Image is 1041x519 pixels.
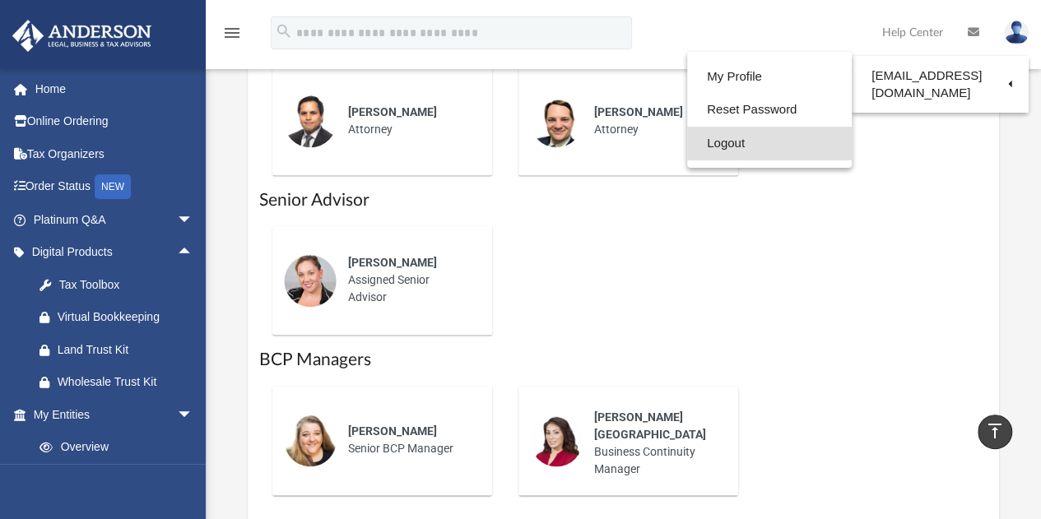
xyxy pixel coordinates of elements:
a: Platinum Q&Aarrow_drop_down [12,203,218,236]
img: thumbnail [530,95,583,147]
i: search [275,22,293,40]
div: Business Continuity Manager [583,397,727,489]
div: Attorney [583,92,727,150]
img: User Pic [1004,21,1029,44]
img: thumbnail [284,414,337,466]
span: arrow_drop_down [177,398,210,432]
a: Reset Password [687,93,852,127]
span: arrow_drop_up [177,236,210,270]
i: menu [222,23,242,43]
a: vertical_align_top [978,415,1012,449]
a: Online Ordering [12,105,218,138]
a: Land Trust Kit [23,333,218,366]
div: Land Trust Kit [58,340,198,360]
a: Tax Organizers [12,137,218,170]
h1: Senior Advisor [259,188,988,212]
span: [PERSON_NAME] [348,424,437,438]
a: My Entitiesarrow_drop_down [12,398,218,431]
a: Digital Productsarrow_drop_up [12,236,218,269]
div: Tax Toolbox [58,275,198,295]
a: [EMAIL_ADDRESS][DOMAIN_NAME] [852,60,1029,109]
span: [PERSON_NAME][GEOGRAPHIC_DATA] [594,410,706,441]
a: CTA Hub [23,463,218,496]
a: Tax Toolbox [23,268,218,301]
a: Virtual Bookkeeping [23,301,218,334]
div: Senior BCP Manager [337,411,481,469]
div: Assigned Senior Advisor [337,243,481,317]
a: Home [12,72,218,105]
a: Overview [23,431,218,464]
h1: BCP Managers [259,348,988,372]
a: My Profile [687,60,852,94]
img: Anderson Advisors Platinum Portal [7,20,156,52]
img: thumbnail [284,95,337,147]
a: Wholesale Trust Kit [23,366,218,399]
span: arrow_drop_down [177,203,210,237]
i: vertical_align_top [985,421,1005,441]
a: menu [222,31,242,43]
span: [PERSON_NAME] [348,256,437,269]
div: NEW [95,174,131,199]
span: [PERSON_NAME] [348,105,437,118]
span: [PERSON_NAME] [594,105,683,118]
a: Order StatusNEW [12,170,218,204]
img: thumbnail [530,414,583,466]
div: Attorney [337,92,481,150]
div: Virtual Bookkeeping [58,307,198,327]
div: Wholesale Trust Kit [58,372,198,392]
a: Logout [687,127,852,160]
img: thumbnail [284,254,337,307]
